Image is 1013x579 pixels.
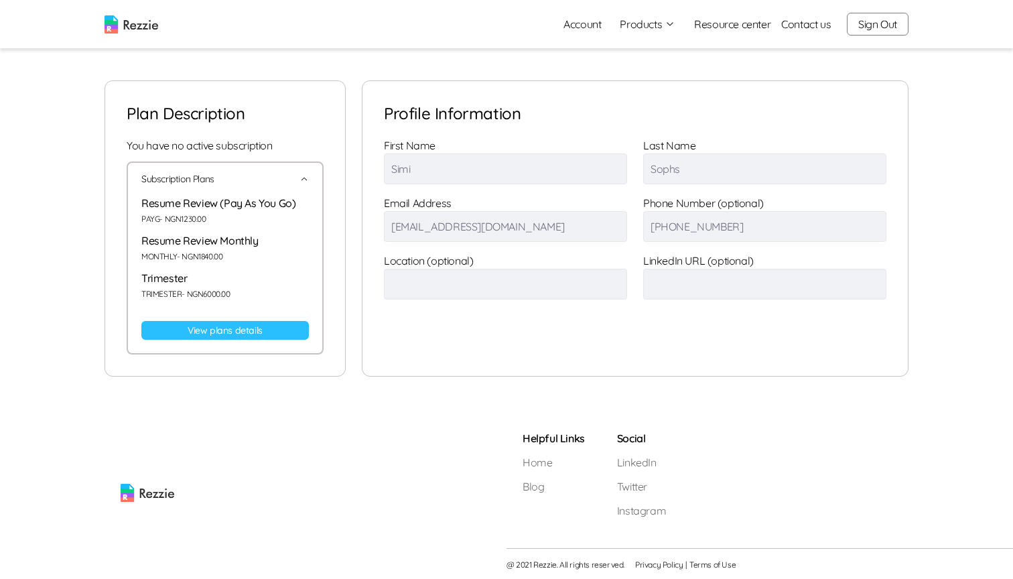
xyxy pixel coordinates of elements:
p: Resume Review (Pay As You Go) [141,195,309,211]
a: Instagram [617,503,666,519]
span: @ 2021 Rezzie. All rights reserved. [506,560,624,570]
p: PAYG - NGN 1230.00 [141,214,309,224]
img: rezzie logo [121,430,174,502]
h5: Helpful Links [523,430,585,446]
p: Trimester [141,270,309,286]
a: View plans details [141,321,309,340]
span: | [685,560,687,570]
label: Phone Number (optional) [643,196,764,210]
img: logo [105,15,158,34]
p: TRIMESTER - NGN 6000.00 [141,289,309,300]
label: LinkedIn URL (optional) [643,254,754,267]
p: MONTHLY - NGN 1840.00 [141,251,309,262]
a: Contact us [781,16,831,32]
a: Terms of Use [689,560,736,570]
a: Blog [523,478,585,495]
a: Twitter [617,478,666,495]
label: Location (optional) [384,254,473,267]
label: Last Name [643,139,695,152]
p: Resume Review Monthly [141,233,309,249]
a: Privacy Policy [635,560,683,570]
p: Plan description [127,103,324,124]
h5: Social [617,430,666,446]
label: Email Address [384,196,452,210]
label: First Name [384,139,435,152]
button: Subscription Plans [141,163,309,195]
button: Sign Out [847,13,908,36]
a: LinkedIn [617,454,666,470]
a: Resource center [694,16,770,32]
p: You have no active subscription [127,137,324,153]
button: Products [620,16,675,32]
p: Profile Information [384,103,886,124]
a: Account [553,11,612,38]
a: Home [523,454,585,470]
